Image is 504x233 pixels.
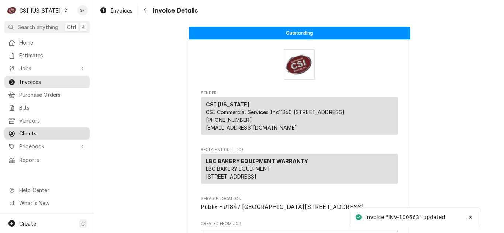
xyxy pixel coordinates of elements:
div: SR [77,5,88,15]
span: Publix - #1847 [GEOGRAPHIC_DATA][STREET_ADDRESS] [201,204,364,211]
span: LBC BAKERY EQUIPMENT [STREET_ADDRESS] [206,166,271,180]
span: Clients [19,130,86,137]
span: C [81,220,85,227]
div: CSI Kentucky's Avatar [7,5,17,15]
span: Invoice Details [151,6,197,15]
button: Search anythingCtrlK [4,21,90,33]
div: Stephani Roth's Avatar [77,5,88,15]
span: Estimates [19,52,86,59]
span: Recipient (Bill To) [201,147,398,153]
a: Bills [4,102,90,114]
span: Create [19,220,36,227]
span: What's New [19,199,85,207]
div: CSI [US_STATE] [19,7,61,14]
span: Bills [19,104,86,112]
a: Invoices [97,4,135,17]
div: Sender [201,97,398,135]
span: Home [19,39,86,46]
a: Go to Help Center [4,184,90,196]
div: Invoice "INV-100663" updated [365,213,446,221]
button: Navigate back [139,4,151,16]
span: Purchase Orders [19,91,86,99]
span: Invoices [111,7,132,14]
span: Service Location [201,196,398,202]
span: Sender [201,90,398,96]
div: Recipient (Bill To) [201,154,398,187]
div: Recipient (Bill To) [201,154,398,184]
span: Service Location [201,203,398,212]
span: Vendors [19,117,86,124]
span: Ctrl [67,23,76,31]
span: Help Center [19,186,85,194]
strong: LBC BAKERY EQUIPMENT WARRANTY [206,158,308,164]
div: C [7,5,17,15]
a: Clients [4,127,90,140]
span: Created From Job [201,221,398,227]
a: Go to What's New [4,197,90,209]
a: Home [4,36,90,49]
a: Purchase Orders [4,89,90,101]
span: Jobs [19,64,75,72]
strong: CSI [US_STATE] [206,101,249,107]
a: [EMAIL_ADDRESS][DOMAIN_NAME] [206,124,297,131]
a: Go to Jobs [4,62,90,74]
a: Vendors [4,114,90,127]
span: Search anything [18,23,58,31]
span: Outstanding [286,31,313,35]
span: Invoices [19,78,86,86]
a: Reports [4,154,90,166]
span: CSI Commercial Services Inc11360 [STREET_ADDRESS] [206,109,345,115]
span: K [82,23,85,31]
div: Invoice Recipient [201,147,398,187]
div: Sender [201,97,398,138]
a: Estimates [4,49,90,61]
span: Reports [19,156,86,164]
a: Go to Pricebook [4,140,90,152]
img: Logo [284,49,315,80]
span: Pricebook [19,142,75,150]
div: Status [189,27,410,39]
div: Service Location [201,196,398,212]
div: Invoice Sender [201,90,398,138]
a: [PHONE_NUMBER] [206,117,252,123]
a: Invoices [4,76,90,88]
